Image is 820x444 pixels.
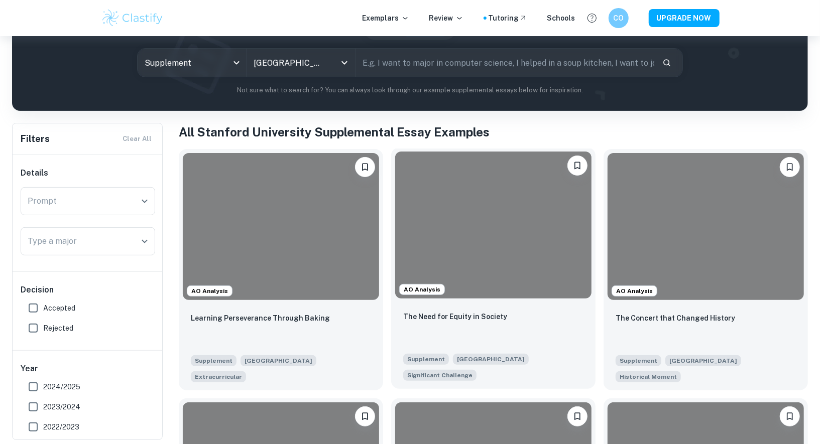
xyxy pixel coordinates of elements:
span: AO Analysis [187,286,232,295]
a: AO AnalysisBookmarkThe Concert that Changed HistorySupplement[GEOGRAPHIC_DATA]What historical mom... [604,149,808,390]
span: 2022/2023 [43,421,79,432]
a: Schools [547,13,575,24]
h6: Year [21,363,155,375]
button: Bookmark [567,156,588,176]
h6: CO [613,13,624,24]
a: AO AnalysisBookmarkThe Need for Equity in SocietySupplement[GEOGRAPHIC_DATA]What is the most sign... [391,149,596,390]
button: Bookmark [567,406,588,426]
p: The Need for Equity in Society [403,311,507,322]
button: Bookmark [780,157,800,177]
span: Rejected [43,323,73,334]
img: Clastify logo [101,8,165,28]
div: Supplement [138,49,246,77]
span: Extracurricular [195,372,242,381]
span: 2023/2024 [43,401,80,412]
span: [GEOGRAPHIC_DATA] [665,355,741,366]
a: AO AnalysisBookmarkLearning Perseverance Through BakingSupplement[GEOGRAPHIC_DATA]Briefly elabora... [179,149,383,390]
span: Significant Challenge [407,371,473,380]
button: Bookmark [780,406,800,426]
button: Open [138,234,152,248]
h6: Filters [21,132,50,146]
span: [GEOGRAPHIC_DATA] [241,355,316,366]
button: Search [658,54,675,71]
span: AO Analysis [400,285,444,294]
p: Review [429,13,463,24]
a: Tutoring [489,13,527,24]
span: [GEOGRAPHIC_DATA] [453,354,529,365]
h1: All Stanford University Supplemental Essay Examples [179,123,808,141]
h6: Details [21,167,155,179]
button: Help and Feedback [583,10,601,27]
h6: Decision [21,284,155,296]
span: Briefly elaborate on one of your extracurricular activities, a job you hold, or responsibilities ... [191,370,246,382]
span: What historical moment or event do you wish you could have witnessed? [616,370,681,382]
button: UPGRADE NOW [649,9,720,27]
span: Supplement [616,355,661,366]
span: 2024/2025 [43,381,80,392]
span: Supplement [403,354,449,365]
p: The Concert that Changed History [616,313,735,324]
span: Historical Moment [620,372,677,381]
button: Bookmark [355,406,375,426]
span: AO Analysis [612,286,657,295]
input: E.g. I want to major in computer science, I helped in a soup kitchen, I want to join the debate t... [356,49,654,77]
button: CO [609,8,629,28]
span: Supplement [191,355,237,366]
p: Exemplars [363,13,409,24]
button: Bookmark [355,157,375,177]
button: Open [337,56,352,70]
p: Not sure what to search for? You can always look through our example supplemental essays below fo... [20,85,800,95]
button: Open [138,194,152,208]
span: Accepted [43,303,75,314]
p: Learning Perseverance Through Baking [191,313,330,324]
span: What is the most significant challenge that society faces today? [403,369,477,381]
